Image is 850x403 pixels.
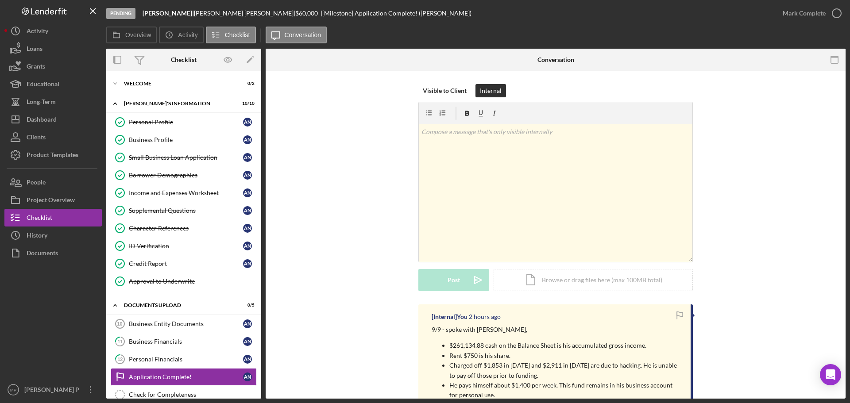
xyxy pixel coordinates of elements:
[418,269,489,291] button: Post
[106,27,157,43] button: Overview
[4,173,102,191] button: People
[537,56,574,63] div: Conversation
[4,40,102,58] button: Loans
[106,8,135,19] div: Pending
[239,101,255,106] div: 10 / 10
[129,391,256,398] div: Check for Completeness
[243,188,252,197] div: A N
[4,226,102,244] button: History
[774,4,846,22] button: Mark Complete
[27,75,59,95] div: Educational
[27,128,46,148] div: Clients
[225,31,250,38] label: Checklist
[143,10,194,17] div: |
[27,22,48,42] div: Activity
[243,355,252,364] div: A N
[243,135,252,144] div: A N
[4,244,102,262] button: Documents
[239,81,255,86] div: 0 / 2
[449,380,682,400] p: He pays himself about $1,400 per week. This fund remains in his business account for personal use.
[111,368,257,386] a: Application Complete!AN
[820,364,841,385] div: Open Intercom Messenger
[469,313,501,320] time: 2025-09-09 23:17
[111,273,257,290] a: Approval to Underwrite
[243,337,252,346] div: A N
[243,171,252,180] div: A N
[783,4,826,22] div: Mark Complete
[4,22,102,40] a: Activity
[129,260,243,267] div: Credit Report
[27,209,52,229] div: Checklist
[129,373,243,380] div: Application Complete!
[117,338,123,344] tspan: 11
[22,381,80,401] div: [PERSON_NAME] P
[125,31,151,38] label: Overview
[111,184,257,202] a: Income and Expenses WorksheetAN
[27,111,57,130] div: Dashboard
[194,10,295,17] div: [PERSON_NAME] [PERSON_NAME] |
[27,93,56,113] div: Long-Term
[129,119,243,126] div: Personal Profile
[117,321,122,326] tspan: 10
[111,219,257,237] a: Character ReferencesAN
[266,27,327,43] button: Conversation
[4,146,102,164] button: Product Templates
[159,27,203,43] button: Activity
[418,84,471,97] button: Visible to Client
[117,356,123,362] tspan: 12
[4,209,102,226] a: Checklist
[285,31,321,38] label: Conversation
[239,303,255,308] div: 0 / 5
[111,255,257,273] a: Credit ReportAN
[4,58,102,75] button: Grants
[27,244,58,264] div: Documents
[111,237,257,255] a: ID VerificationAN
[129,356,243,363] div: Personal Financials
[4,93,102,111] button: Long-Term
[111,113,257,131] a: Personal ProfileAN
[111,333,257,350] a: 11Business FinancialsAN
[129,136,243,143] div: Business Profile
[27,40,42,60] div: Loans
[295,9,318,17] span: $60,000
[143,9,192,17] b: [PERSON_NAME]
[27,58,45,77] div: Grants
[27,191,75,211] div: Project Overview
[124,81,232,86] div: WELCOME
[4,128,102,146] button: Clients
[111,166,257,184] a: Borrower DemographicsAN
[243,372,252,381] div: A N
[171,56,197,63] div: Checklist
[243,224,252,233] div: A N
[129,154,243,161] div: Small Business Loan Application
[111,350,257,368] a: 12Personal FinancialsAN
[111,131,257,149] a: Business ProfileAN
[4,75,102,93] button: Educational
[129,225,243,232] div: Character References
[27,146,78,166] div: Product Templates
[243,206,252,215] div: A N
[111,202,257,219] a: Supplemental QuestionsAN
[243,259,252,268] div: A N
[10,388,16,392] text: MP
[321,10,471,17] div: | [Milestone] Application Complete! ([PERSON_NAME])
[4,111,102,128] button: Dashboard
[243,153,252,162] div: A N
[4,381,102,399] button: MP[PERSON_NAME] P
[27,226,47,246] div: History
[129,189,243,196] div: Income and Expenses Worksheet
[432,313,467,320] div: [Internal] You
[480,84,502,97] div: Internal
[4,191,102,209] button: Project Overview
[129,207,243,214] div: Supplemental Questions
